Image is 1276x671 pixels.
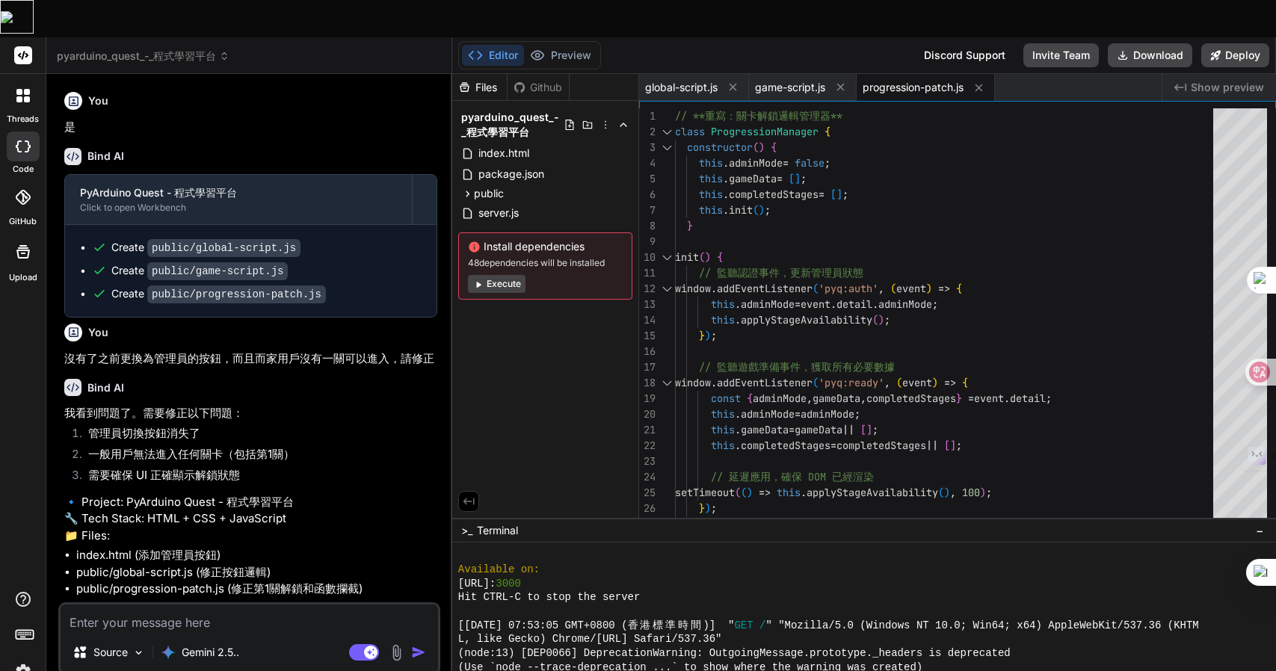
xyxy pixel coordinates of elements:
span: constructor [687,140,753,154]
span: { [717,250,723,264]
div: 24 [639,469,656,485]
span: this [711,407,735,421]
div: 25 [639,485,656,501]
span: ( [890,282,896,295]
li: 管理員切換按鈕消失了 [76,425,437,446]
span: . [711,282,717,295]
div: 5 [639,171,656,187]
div: 16 [639,344,656,359]
li: public/progression-patch.js (修正第1關解鎖和函數攔截) [76,581,437,598]
span: ( [741,486,747,499]
span: . [723,203,729,217]
span: GET [734,619,753,633]
span: Show preview [1191,80,1264,95]
span: = [795,407,801,421]
span: game-script.js [755,80,825,95]
span: this [699,172,723,185]
img: Pick Models [132,646,145,659]
span: gameData [813,392,860,405]
span: event [902,376,932,389]
img: attachment [388,644,405,661]
span: . [735,297,741,311]
span: ( [872,313,878,327]
span: ) [705,250,711,264]
span: Hit CTRL-C to stop the server [458,590,641,604]
span: adminMode [729,156,783,170]
span: // 監聽認證事件，更新管理員狀態 [699,266,863,279]
li: 需要確保 UI 正確顯示解鎖狀態 [76,467,437,488]
div: 12 [639,281,656,297]
div: Click to open Workbench [80,202,397,214]
span: ) [980,486,986,499]
span: detail [1010,392,1046,405]
span: ) [878,313,884,327]
label: code [13,163,34,176]
span: ) [759,140,765,154]
span: 100 [962,486,980,499]
span: || [926,439,938,452]
div: Click to collapse the range. [657,250,676,265]
span: ] [866,423,872,436]
span: // 延遲應用，確保 DOM 已經渲染 [711,470,874,483]
div: Click to collapse the range. [657,140,676,155]
span: , [950,486,956,499]
span: ) [705,329,711,342]
span: 香港標準時間 [628,619,703,633]
p: Gemini 2.5.. [182,645,239,660]
span: index.html [477,144,531,162]
span: => [938,282,950,295]
span: Install dependencies [468,239,623,254]
span: this [711,313,735,327]
span: event [896,282,926,295]
span: ; [842,188,848,201]
span: . [711,376,717,389]
span: , [860,392,866,405]
span: [ [860,423,866,436]
div: 11 [639,265,656,281]
div: 4 [639,155,656,171]
span: // 監聽遊戲準備事件，獲取所有必要數據 [699,360,895,374]
span: . [1004,392,1010,405]
span: const [711,392,741,405]
span: adminMode [878,297,932,311]
div: 2 [639,124,656,140]
img: icon [411,645,426,660]
span: addEventListener [717,282,813,295]
span: server.js [477,204,520,222]
div: 1 [639,108,656,124]
li: public/global-script.js (修正按鈕邏輯) [76,564,437,581]
span: ] [836,188,842,201]
span: || [842,423,854,436]
div: Click to collapse the range. [657,124,676,140]
span: ( [896,376,902,389]
span: ; [986,486,992,499]
span: . [723,156,729,170]
span: [ [789,172,795,185]
span: completedStages [741,439,830,452]
span: . [801,486,807,499]
span: adminMode [741,407,795,421]
div: PyArduino Quest - 程式學習平台 [80,185,397,200]
span: ) [944,486,950,499]
label: GitHub [9,215,37,228]
span: ; [956,439,962,452]
span: [[DATE] 07:53:05 GMT+0800 ( [458,619,628,633]
span: (node:13) [DEP0066] DeprecationWarning: OutgoingMessage.prototype._headers is deprecated [458,646,1011,661]
span: ] [950,439,956,452]
span: = [783,156,789,170]
span: event [974,392,1004,405]
button: Download [1108,43,1192,67]
span: adminMode [741,297,795,311]
div: 14 [639,312,656,328]
span: package.json [477,165,546,183]
div: 19 [639,391,656,406]
div: Files [452,80,507,95]
span: − [1256,523,1264,538]
span: pyarduino_quest_-_程式學習平台 [461,110,564,140]
span: ; [825,156,830,170]
span: = [830,439,836,452]
span: { [825,125,830,138]
span: . [830,297,836,311]
span: event [801,297,830,311]
span: = [968,392,974,405]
